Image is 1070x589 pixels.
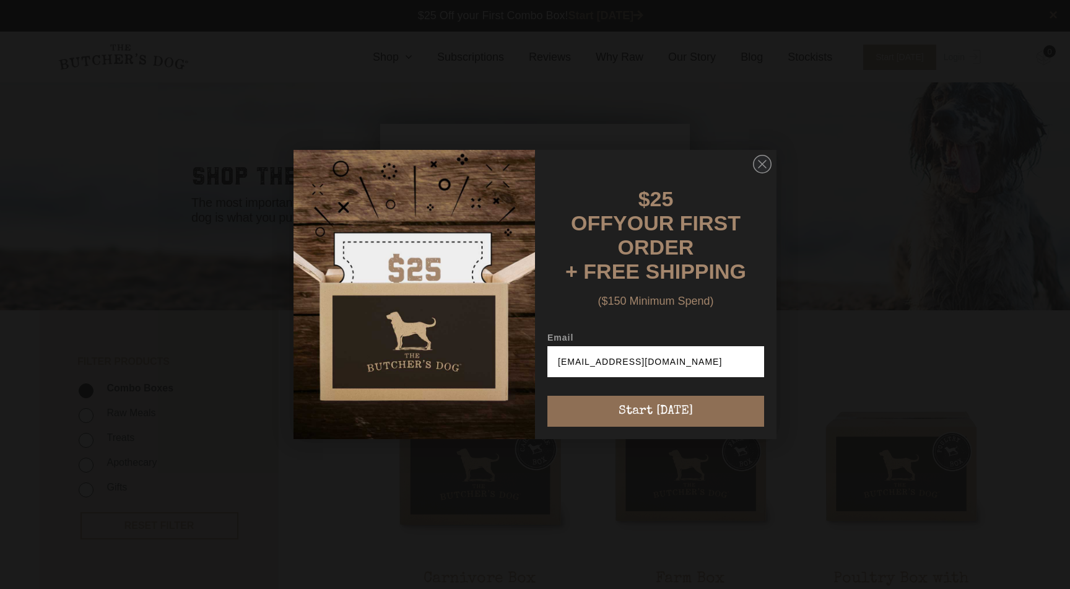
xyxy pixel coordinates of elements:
span: $25 OFF [571,187,673,235]
img: d0d537dc-5429-4832-8318-9955428ea0a1.jpeg [294,150,535,439]
input: Enter your email address [547,346,764,377]
label: Email [547,333,764,346]
button: Close dialog [753,155,772,173]
button: Start [DATE] [547,396,764,427]
span: ($150 Minimum Spend) [598,295,713,307]
span: YOUR FIRST ORDER + FREE SHIPPING [565,211,746,283]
